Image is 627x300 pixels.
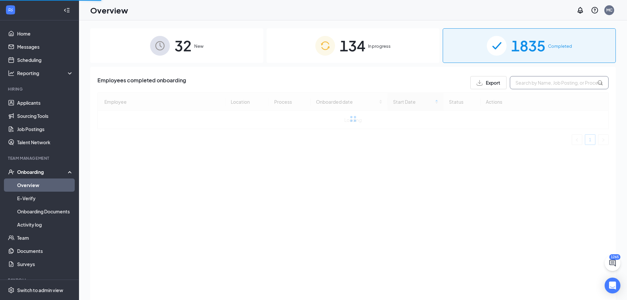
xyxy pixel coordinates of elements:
[17,205,73,218] a: Onboarding Documents
[8,277,72,283] div: Payroll
[17,169,68,175] div: Onboarding
[8,287,14,293] svg: Settings
[470,76,507,89] button: Export
[8,86,72,92] div: Hiring
[17,123,73,136] a: Job Postings
[90,5,128,16] h1: Overview
[17,178,73,192] a: Overview
[17,40,73,53] a: Messages
[576,6,584,14] svg: Notifications
[17,192,73,205] a: E-Verify
[17,136,73,149] a: Talent Network
[605,278,620,293] div: Open Intercom Messenger
[7,7,14,13] svg: WorkstreamLogo
[606,7,613,13] div: MC
[368,43,391,49] span: In progress
[17,53,73,67] a: Scheduling
[17,218,73,231] a: Activity log
[340,34,365,57] span: 134
[17,109,73,123] a: Sourcing Tools
[17,96,73,109] a: Applicants
[609,259,616,267] svg: ChatActive
[511,34,545,57] span: 1835
[17,231,73,244] a: Team
[510,76,609,89] input: Search by Name, Job Posting, or Process
[591,6,599,14] svg: QuestionInfo
[17,27,73,40] a: Home
[17,70,74,76] div: Reporting
[174,34,192,57] span: 32
[17,258,73,271] a: Surveys
[17,244,73,258] a: Documents
[8,155,72,161] div: Team Management
[97,76,186,89] span: Employees completed onboarding
[486,80,500,85] span: Export
[17,287,63,293] div: Switch to admin view
[64,7,70,14] svg: Collapse
[194,43,203,49] span: New
[609,254,620,260] div: 1265
[548,43,572,49] span: Completed
[8,70,14,76] svg: Analysis
[8,169,14,175] svg: UserCheck
[605,255,620,271] button: ChatActive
